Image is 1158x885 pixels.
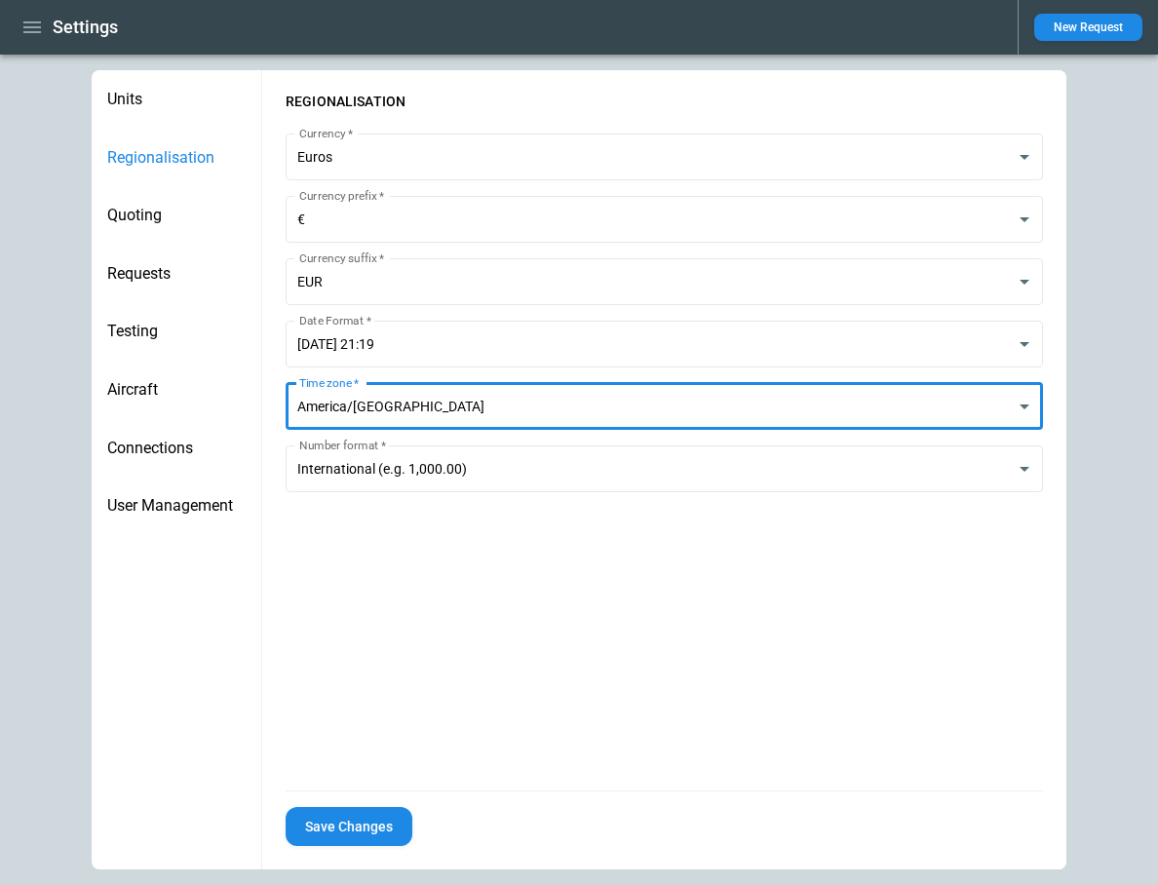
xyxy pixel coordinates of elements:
span: Aircraft [107,380,246,400]
label: Currency suffix [299,250,385,266]
div: Euros [286,134,1043,180]
h1: Settings [53,16,118,39]
label: Currency prefix [299,187,385,204]
span: Quoting [107,206,246,225]
div: Connections [92,419,261,478]
div: User Management [92,477,261,535]
label: Date Format [299,312,371,328]
span: Units [107,90,246,109]
button: New Request [1034,14,1142,41]
div: € [286,196,1043,243]
div: Requests [92,245,261,303]
label: Time zone [299,374,359,391]
span: Regionalisation [107,148,246,168]
div: International (e.g. 1,000.00) [286,445,1043,492]
span: Testing [107,322,246,341]
button: Save Changes [286,807,412,847]
div: Testing [92,302,261,361]
label: Number format [299,437,386,453]
div: EUR [286,258,1043,305]
span: Connections [107,439,246,458]
h6: REGIONALISATION [286,94,405,110]
div: Quoting [92,186,261,245]
div: America/[GEOGRAPHIC_DATA] [286,383,1043,430]
div: Aircraft [92,361,261,419]
div: [DATE] 21:19 [286,321,1043,367]
div: Regionalisation [92,129,261,187]
label: Currency [299,125,353,141]
span: Requests [107,264,246,284]
span: User Management [107,496,246,516]
div: Units [92,70,261,129]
